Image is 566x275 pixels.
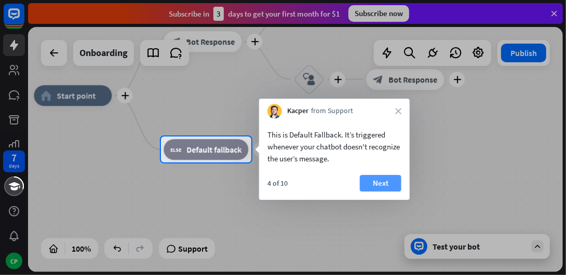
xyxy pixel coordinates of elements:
[395,108,401,114] i: close
[267,178,288,188] div: 4 of 10
[267,129,401,164] div: This is Default Fallback. It’s triggered whenever your chatbot doesn't recognize the user’s message.
[186,144,241,155] span: Default fallback
[8,4,39,35] button: Open LiveChat chat widget
[170,144,181,155] i: block_fallback
[287,106,308,116] span: Kacper
[311,106,353,116] span: from Support
[360,175,401,191] button: Next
